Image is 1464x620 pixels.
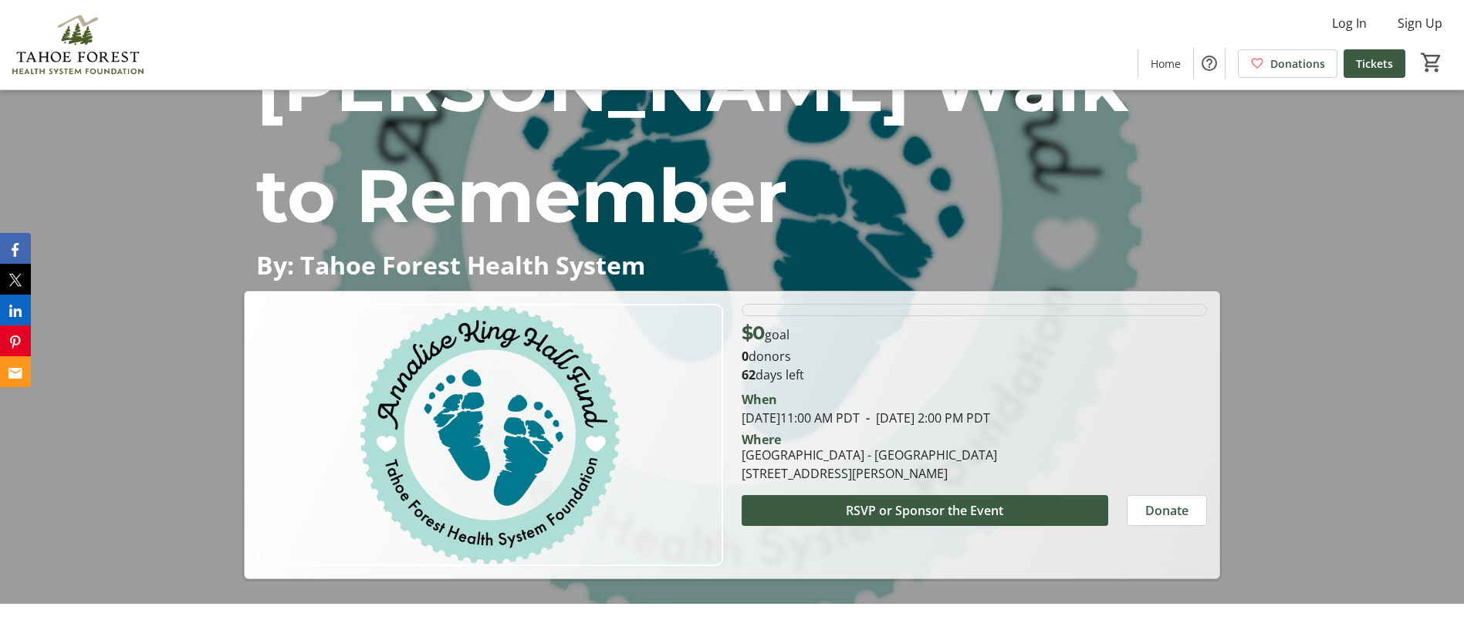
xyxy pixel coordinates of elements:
[742,366,1207,384] p: days left
[1127,495,1207,526] button: Donate
[742,348,749,365] b: 0
[742,390,777,409] div: When
[1344,49,1405,78] a: Tickets
[742,495,1108,526] button: RSVP or Sponsor the Event
[742,446,997,464] div: [GEOGRAPHIC_DATA] - [GEOGRAPHIC_DATA]
[9,6,147,83] img: Tahoe Forest Health System Foundation's Logo
[742,409,860,426] span: [DATE] 11:00 AM PDT
[1418,49,1445,76] button: Cart
[742,322,765,344] span: $0
[742,464,997,483] div: [STREET_ADDRESS][PERSON_NAME]
[1320,11,1379,35] button: Log In
[1398,14,1442,32] span: Sign Up
[860,409,876,426] span: -
[742,347,1207,366] p: donors
[860,409,990,426] span: [DATE] 2:00 PM PDT
[1151,56,1181,72] span: Home
[1385,11,1455,35] button: Sign Up
[1238,49,1337,78] a: Donations
[846,501,1003,520] span: RSVP or Sponsor the Event
[1138,49,1193,78] a: Home
[1356,56,1393,72] span: Tickets
[742,319,789,347] p: goal
[1332,14,1367,32] span: Log In
[257,304,722,565] img: Campaign CTA Media Photo
[1194,48,1225,79] button: Help
[256,251,1208,278] p: By: Tahoe Forest Health System
[742,304,1207,316] div: 0% of fundraising goal reached
[1270,56,1325,72] span: Donations
[742,366,756,383] span: 62
[742,433,781,446] div: Where
[1145,501,1188,520] span: Donate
